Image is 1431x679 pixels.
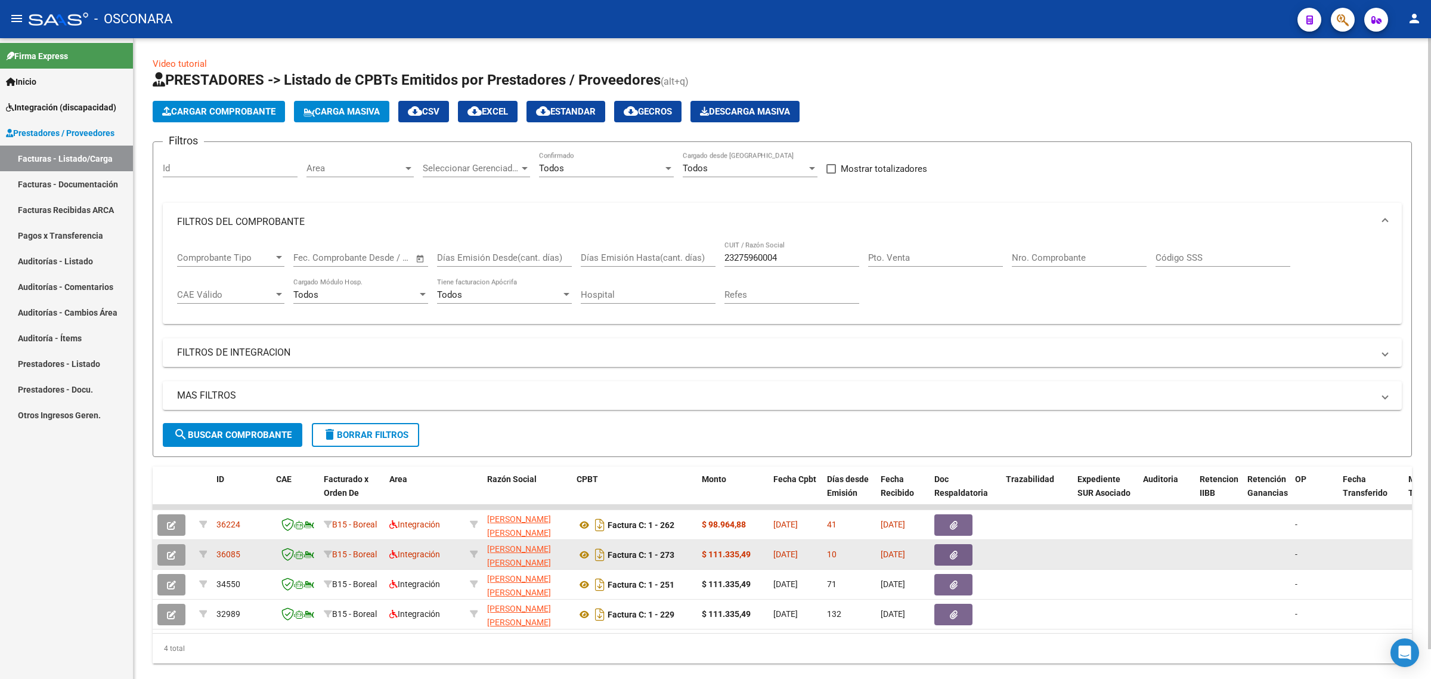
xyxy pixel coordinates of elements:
[1390,638,1419,667] div: Open Intercom Messenger
[414,252,428,266] button: Open calendar
[423,163,519,174] span: Seleccionar Gerenciador
[1247,474,1288,498] span: Retención Ganancias
[332,609,377,619] span: B15 - Boreal
[1138,467,1195,519] datatable-header-cell: Auditoria
[1001,467,1073,519] datatable-header-cell: Trazabilidad
[94,6,172,32] span: - OSCONARA
[608,520,674,530] strong: Factura C: 1 - 262
[174,430,292,440] span: Buscar Comprobante
[6,101,116,114] span: Integración (discapacidad)
[876,467,930,519] datatable-header-cell: Fecha Recibido
[700,106,790,117] span: Descarga Masiva
[177,215,1373,229] mat-panel-title: FILTROS DEL COMPROBANTE
[702,474,726,484] span: Monto
[306,163,403,174] span: Area
[177,346,1373,359] mat-panel-title: FILTROS DE INTEGRACION
[881,520,905,529] span: [DATE]
[1143,474,1178,484] span: Auditoria
[1195,467,1243,519] datatable-header-cell: Retencion IIBB
[769,467,822,519] datatable-header-cell: Fecha Cpbt
[827,474,869,498] span: Días desde Emisión
[1407,11,1421,26] mat-icon: person
[276,474,292,484] span: CAE
[487,544,551,567] span: [PERSON_NAME] [PERSON_NAME]
[6,126,114,140] span: Prestadores / Proveedores
[1295,609,1297,619] span: -
[487,574,551,597] span: [PERSON_NAME] [PERSON_NAME]
[1295,579,1297,589] span: -
[827,550,837,559] span: 10
[1077,474,1130,498] span: Expediente SUR Asociado
[608,550,674,560] strong: Factura C: 1 - 273
[294,101,389,122] button: Carga Masiva
[389,550,440,559] span: Integración
[827,609,841,619] span: 132
[624,106,672,117] span: Gecros
[352,252,410,263] input: Fecha fin
[690,101,800,122] app-download-masive: Descarga masiva de comprobantes (adjuntos)
[163,423,302,447] button: Buscar Comprobante
[467,104,482,118] mat-icon: cloud_download
[773,474,816,484] span: Fecha Cpbt
[437,289,462,300] span: Todos
[487,513,567,538] div: 23275960004
[323,427,337,442] mat-icon: delete
[398,101,449,122] button: CSV
[1295,520,1297,529] span: -
[177,389,1373,402] mat-panel-title: MAS FILTROS
[592,516,608,535] i: Descargar documento
[163,132,204,149] h3: Filtros
[482,467,572,519] datatable-header-cell: Razón Social
[592,545,608,564] i: Descargar documento
[536,104,550,118] mat-icon: cloud_download
[163,338,1402,367] mat-expansion-panel-header: FILTROS DE INTEGRACION
[702,579,751,589] strong: $ 111.335,49
[1295,474,1306,484] span: OP
[174,427,188,442] mat-icon: search
[389,609,440,619] span: Integración
[389,474,407,484] span: Area
[6,50,68,63] span: Firma Express
[153,72,661,88] span: PRESTADORES -> Listado de CPBTs Emitidos por Prestadores / Proveedores
[1243,467,1290,519] datatable-header-cell: Retención Ganancias
[153,58,207,69] a: Video tutorial
[536,106,596,117] span: Estandar
[1290,467,1338,519] datatable-header-cell: OP
[487,514,551,538] span: [PERSON_NAME] [PERSON_NAME]
[1006,474,1054,484] span: Trazabilidad
[216,550,240,559] span: 36085
[216,474,224,484] span: ID
[153,634,1412,663] div: 4 total
[163,241,1402,325] div: FILTROS DEL COMPROBANTE
[1073,467,1138,519] datatable-header-cell: Expediente SUR Asociado
[408,106,439,117] span: CSV
[822,467,876,519] datatable-header-cell: Días desde Emisión
[293,289,318,300] span: Todos
[177,252,274,263] span: Comprobante Tipo
[624,104,638,118] mat-icon: cloud_download
[177,289,274,300] span: CAE Válido
[608,580,674,590] strong: Factura C: 1 - 251
[324,474,368,498] span: Facturado x Orden De
[690,101,800,122] button: Descarga Masiva
[539,163,564,174] span: Todos
[319,467,385,519] datatable-header-cell: Facturado x Orden De
[487,474,537,484] span: Razón Social
[930,467,1001,519] datatable-header-cell: Doc Respaldatoria
[526,101,605,122] button: Estandar
[577,474,598,484] span: CPBT
[1200,474,1238,498] span: Retencion IIBB
[216,609,240,619] span: 32989
[312,423,419,447] button: Borrar Filtros
[934,474,988,498] span: Doc Respaldatoria
[661,76,689,87] span: (alt+q)
[827,520,837,529] span: 41
[881,474,914,498] span: Fecha Recibido
[702,550,751,559] strong: $ 111.335,49
[487,604,551,627] span: [PERSON_NAME] [PERSON_NAME]
[572,467,697,519] datatable-header-cell: CPBT
[216,579,240,589] span: 34550
[332,550,377,559] span: B15 - Boreal
[467,106,508,117] span: EXCEL
[271,467,319,519] datatable-header-cell: CAE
